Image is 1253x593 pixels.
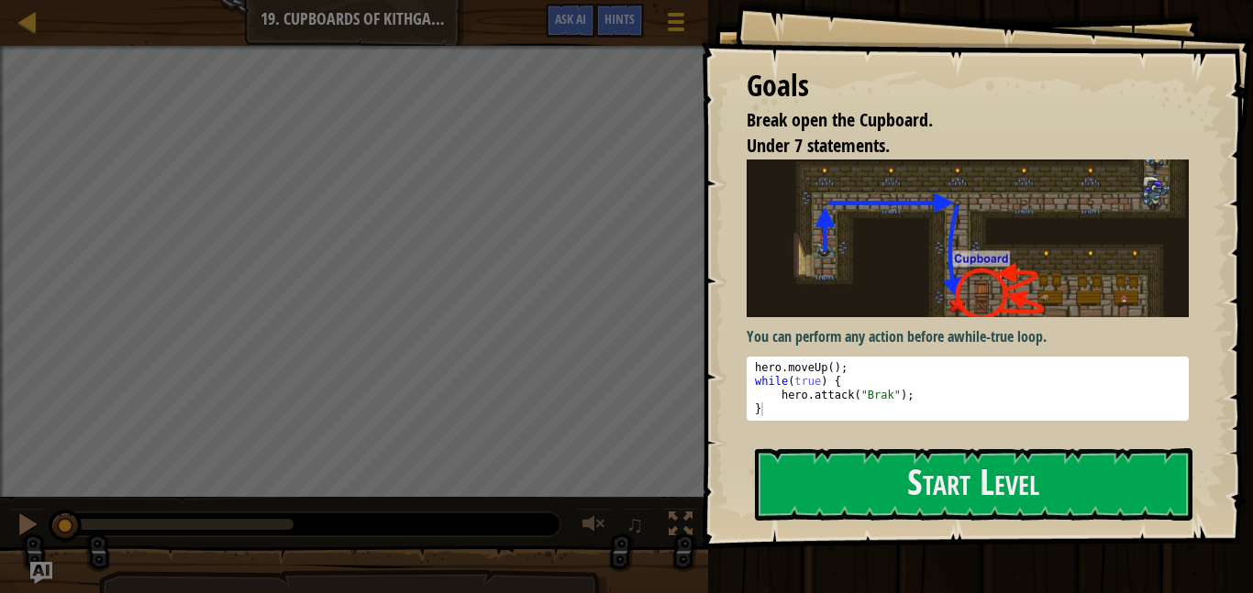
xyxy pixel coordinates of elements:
[747,159,1189,317] img: Cupboards of kithgard
[604,10,635,27] span: Hints
[747,107,933,132] span: Break open the Cupboard.
[724,133,1184,159] li: Under 7 statements.
[747,326,1189,347] p: You can perform any action before a .
[576,508,613,545] button: Adjust volume
[724,107,1184,134] li: Break open the Cupboard.
[662,508,699,545] button: Toggle fullscreen
[626,511,644,538] span: ♫
[546,4,595,38] button: Ask AI
[755,448,1192,521] button: Start Level
[555,10,586,27] span: Ask AI
[9,508,46,545] button: Ctrl + P: Pause
[954,326,1043,346] strong: while-true loop
[30,562,52,584] button: Ask AI
[747,65,1189,107] div: Goals
[747,133,890,158] span: Under 7 statements.
[622,508,653,545] button: ♫
[653,4,699,47] button: Show game menu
